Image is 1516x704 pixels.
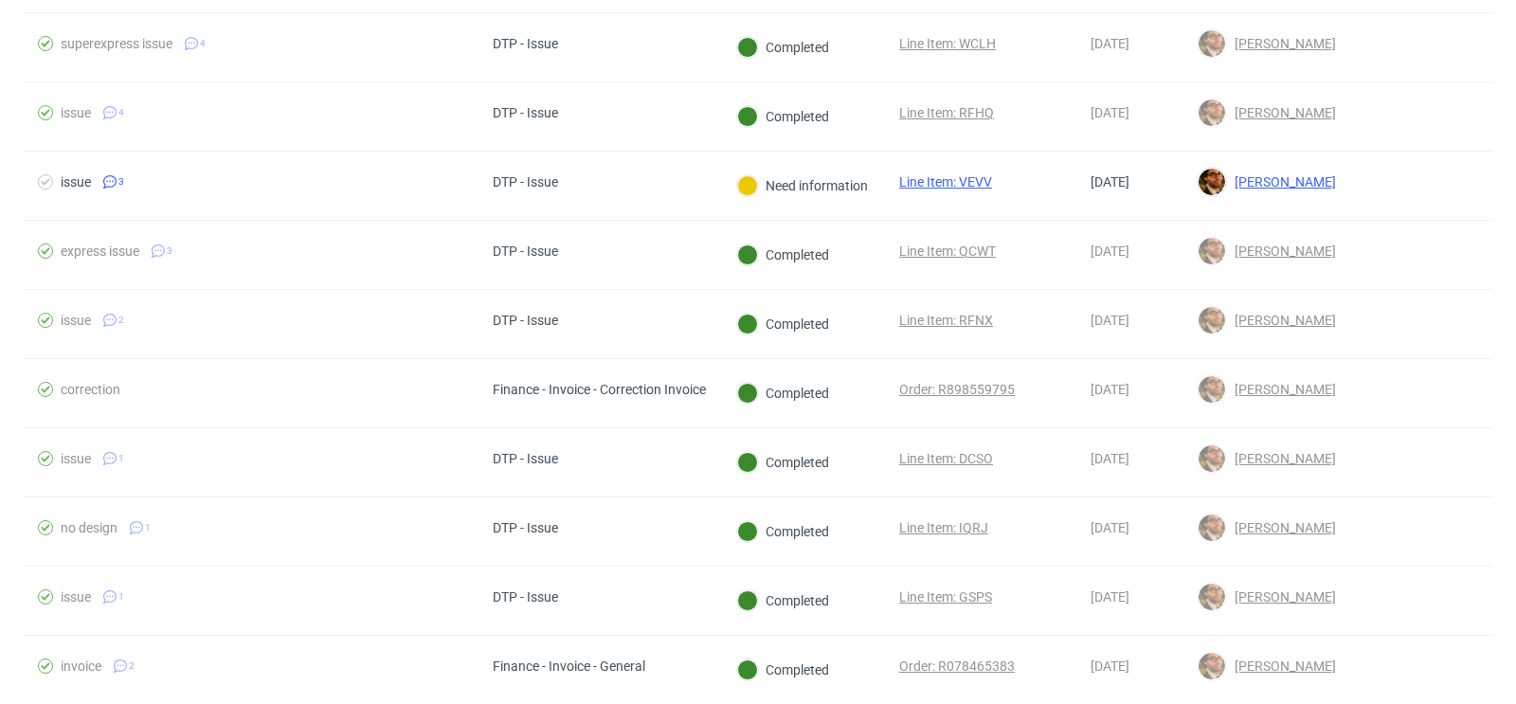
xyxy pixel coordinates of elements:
div: DTP - Issue [493,520,558,535]
span: 2 [118,313,124,328]
div: Finance - Invoice - Correction Invoice [493,382,706,397]
img: Matteo Corsico [1199,376,1225,403]
a: Line Item: RFNX [899,313,993,328]
span: 3 [118,174,124,190]
span: [PERSON_NAME] [1227,36,1336,51]
div: DTP - Issue [493,105,558,120]
span: 1 [118,451,124,466]
img: Matteo Corsico [1199,99,1225,126]
span: [PERSON_NAME] [1227,659,1336,674]
div: Finance - Invoice - General [493,659,645,674]
div: issue [61,174,91,190]
span: [DATE] [1091,520,1129,535]
span: 2 [129,659,135,674]
div: invoice [61,659,101,674]
a: Order: R898559795 [899,382,1015,397]
span: [DATE] [1091,105,1129,120]
div: issue [61,105,91,120]
span: [DATE] [1091,174,1129,190]
div: Need information [737,175,868,196]
span: [DATE] [1091,36,1129,51]
a: Line Item: DCSO [899,451,993,466]
img: Matteo Corsico [1199,30,1225,57]
a: Line Item: VEVV [899,174,992,190]
span: [PERSON_NAME] [1227,382,1336,397]
span: 1 [145,520,151,535]
img: Matteo Corsico [1199,514,1225,541]
img: Matteo Corsico [1199,238,1225,264]
div: DTP - Issue [493,244,558,259]
div: Completed [737,314,829,334]
img: Matteo Corsico [1199,445,1225,472]
div: Completed [737,37,829,58]
a: Line Item: IQRJ [899,520,988,535]
div: DTP - Issue [493,36,558,51]
span: [DATE] [1091,659,1129,674]
span: [PERSON_NAME] [1227,174,1336,190]
span: [DATE] [1091,313,1129,328]
span: [DATE] [1091,451,1129,466]
div: express issue [61,244,139,259]
div: issue [61,589,91,605]
span: 1 [118,589,124,605]
img: Matteo Corsico [1199,653,1225,679]
div: DTP - Issue [493,589,558,605]
div: DTP - Issue [493,313,558,328]
div: issue [61,313,91,328]
span: 4 [118,105,124,120]
div: Completed [737,521,829,542]
div: Completed [737,452,829,473]
a: Line Item: RFHQ [899,105,994,120]
div: correction [61,382,120,397]
span: [PERSON_NAME] [1227,105,1336,120]
div: superexpress issue [61,36,172,51]
span: [DATE] [1091,589,1129,605]
div: Completed [737,244,829,265]
img: Matteo Corsico [1199,169,1225,195]
a: Order: R078465383 [899,659,1015,674]
div: DTP - Issue [493,451,558,466]
div: Completed [737,659,829,680]
span: [PERSON_NAME] [1227,244,1336,259]
img: Matteo Corsico [1199,307,1225,334]
div: Completed [737,383,829,404]
div: Completed [737,106,829,127]
span: [PERSON_NAME] [1227,313,1336,328]
span: 3 [167,244,172,259]
div: Completed [737,590,829,611]
a: Line Item: WCLH [899,36,996,51]
div: issue [61,451,91,466]
span: [DATE] [1091,244,1129,259]
a: Line Item: GSPS [899,589,992,605]
a: Line Item: QCWT [899,244,996,259]
span: 4 [200,36,206,51]
span: [PERSON_NAME] [1227,451,1336,466]
span: [DATE] [1091,382,1129,397]
img: Matteo Corsico [1199,584,1225,610]
span: [PERSON_NAME] [1227,520,1336,535]
span: [PERSON_NAME] [1227,589,1336,605]
div: DTP - Issue [493,174,558,190]
div: no design [61,520,117,535]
